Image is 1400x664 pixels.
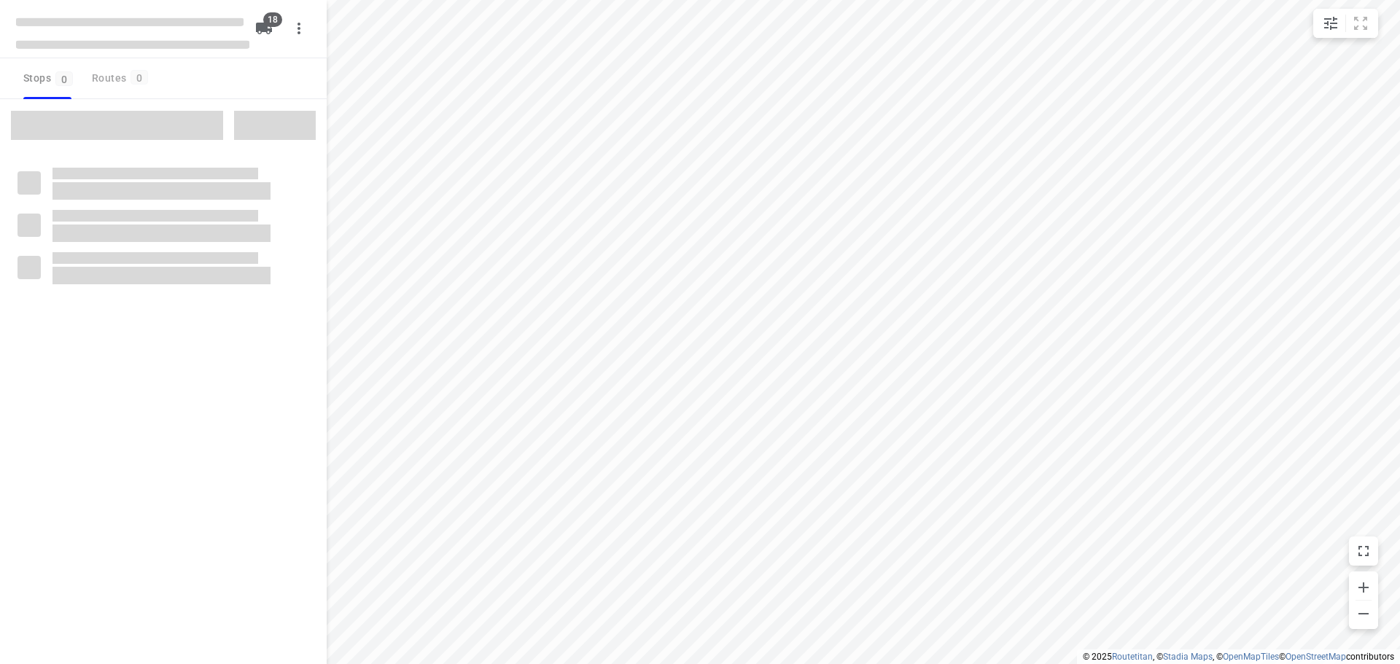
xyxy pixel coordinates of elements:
[1316,9,1345,38] button: Map settings
[1313,9,1378,38] div: small contained button group
[1223,652,1279,662] a: OpenMapTiles
[1163,652,1213,662] a: Stadia Maps
[1083,652,1394,662] li: © 2025 , © , © © contributors
[1286,652,1346,662] a: OpenStreetMap
[1112,652,1153,662] a: Routetitan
